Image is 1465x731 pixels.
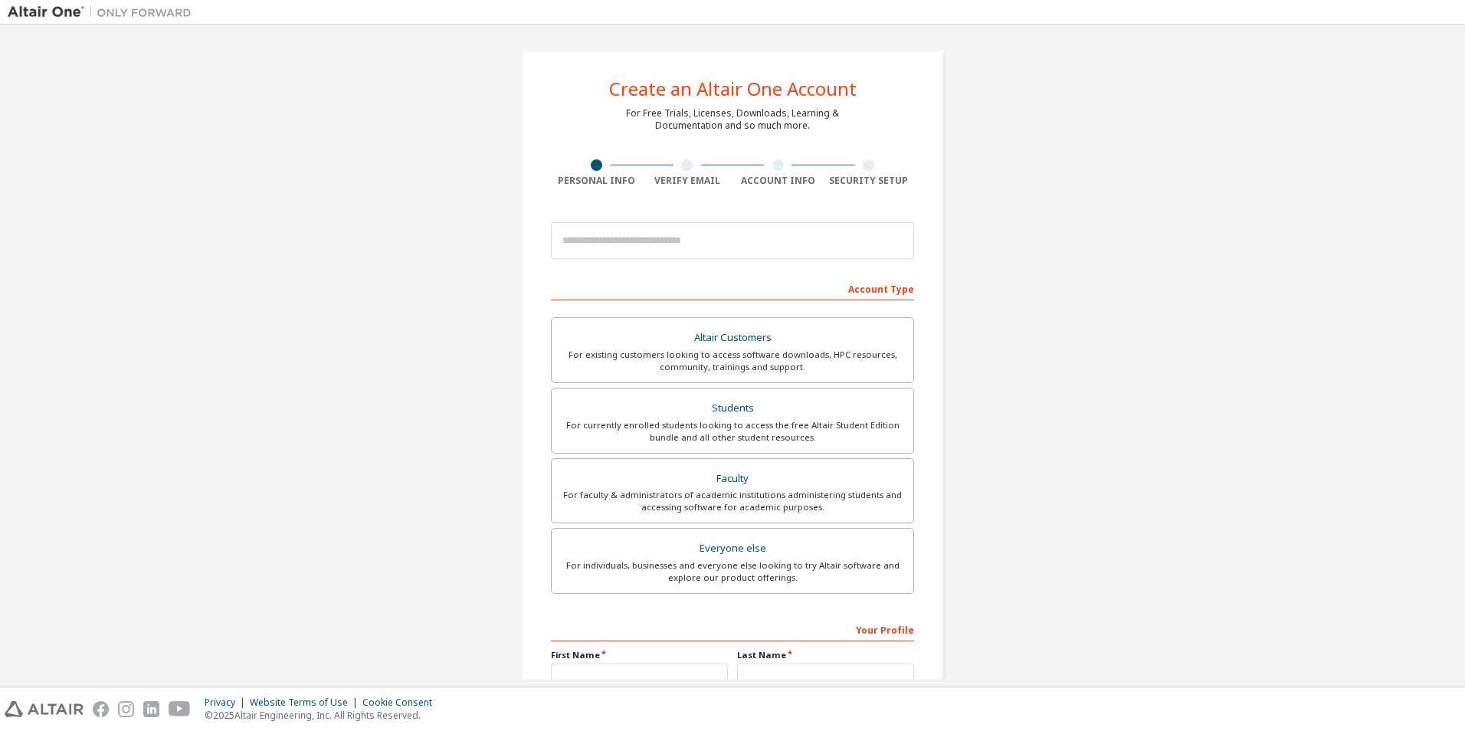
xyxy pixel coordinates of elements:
div: Faculty [561,468,904,490]
div: For faculty & administrators of academic institutions administering students and accessing softwa... [561,489,904,513]
div: Website Terms of Use [250,697,362,709]
div: Create an Altair One Account [609,80,857,98]
div: Your Profile [551,617,914,641]
img: youtube.svg [169,701,191,717]
img: altair_logo.svg [5,701,84,717]
div: For Free Trials, Licenses, Downloads, Learning & Documentation and so much more. [626,107,839,132]
div: Altair Customers [561,327,904,349]
div: Verify Email [642,175,733,187]
div: For existing customers looking to access software downloads, HPC resources, community, trainings ... [561,349,904,373]
div: Privacy [205,697,250,709]
div: For individuals, businesses and everyone else looking to try Altair software and explore our prod... [561,559,904,584]
label: Last Name [737,649,914,661]
img: instagram.svg [118,701,134,717]
img: Altair One [8,5,199,20]
p: © 2025 Altair Engineering, Inc. All Rights Reserved. [205,709,441,722]
div: Security Setup [824,175,915,187]
label: First Name [551,649,728,661]
img: facebook.svg [93,701,109,717]
div: Cookie Consent [362,697,441,709]
div: For currently enrolled students looking to access the free Altair Student Edition bundle and all ... [561,419,904,444]
img: linkedin.svg [143,701,159,717]
div: Account Type [551,276,914,300]
div: Students [561,398,904,419]
div: Account Info [732,175,824,187]
div: Everyone else [561,538,904,559]
div: Personal Info [551,175,642,187]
